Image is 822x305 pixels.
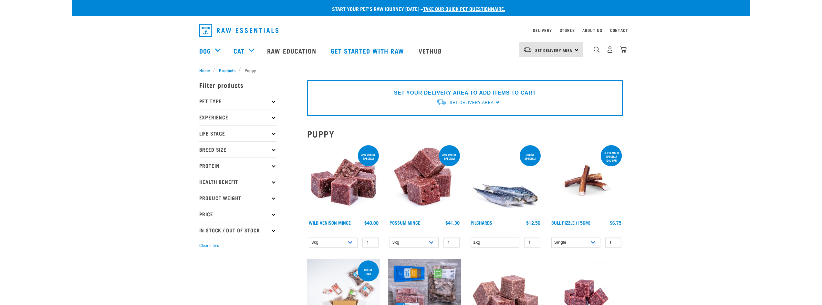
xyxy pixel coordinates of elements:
div: 3kg online special! [439,150,460,163]
a: Pilchards [471,221,492,224]
img: Raw Essentials Logo [199,24,278,37]
div: ONLINE SPECIAL! [520,150,541,163]
button: Clear filters [199,243,219,249]
input: 1 [362,238,379,248]
img: home-icon@2x.png [620,46,627,53]
a: Bull Pizzle (15cm) [551,221,590,224]
input: 1 [443,238,460,248]
img: van-moving.png [523,47,532,53]
a: About Us [582,29,602,31]
p: Life Stage [199,125,277,141]
a: Cat [234,46,245,56]
div: $12.50 [526,220,540,225]
p: Filter products [199,77,277,93]
nav: dropdown navigation [72,38,750,64]
div: Online Only [358,265,379,279]
a: Raw Education [261,38,324,64]
a: Contact [610,29,628,31]
p: SET YOUR DELIVERY AREA TO ADD ITEMS TO CART [394,89,536,97]
span: Set Delivery Area [450,100,494,105]
a: Vethub [412,38,450,64]
p: Experience [199,109,277,125]
div: September special! 10% off! [601,148,622,165]
p: Health Benefit [199,174,277,190]
p: Breed Size [199,141,277,158]
a: Possum Mince [390,221,420,224]
a: Delivery [533,29,552,31]
a: take our quick pet questionnaire. [423,7,505,10]
a: Dog [199,46,211,56]
img: van-moving.png [436,99,446,106]
nav: dropdown navigation [194,21,628,39]
div: $6.75 [610,220,621,225]
input: 1 [605,238,621,248]
a: Wild Venison Mince [309,221,351,224]
p: In Stock / Out Of Stock [199,222,277,238]
span: Home [199,67,210,74]
img: home-icon-1@2x.png [594,46,600,53]
a: Home [199,67,213,74]
div: 3kg online special! [358,150,379,163]
div: $41.30 [445,220,460,225]
p: Product Weight [199,190,277,206]
img: 1102 Possum Mince 01 [388,144,461,217]
img: Pile Of Cubed Wild Venison Mince For Pets [307,144,380,217]
p: Price [199,206,277,222]
img: user.png [607,46,613,53]
a: Stores [560,29,575,31]
input: 1 [524,238,540,248]
span: Products [219,67,235,74]
p: Start your pet’s raw journey [DATE] – [77,5,755,13]
span: Set Delivery Area [535,49,573,51]
img: Bull Pizzle [550,144,623,217]
div: $40.00 [364,220,379,225]
img: Four Whole Pilchards [469,144,542,217]
h2: Puppy [307,129,623,139]
p: Protein [199,158,277,174]
a: Get started with Raw [324,38,412,64]
nav: breadcrumbs [199,67,623,74]
p: Pet Type [199,93,277,109]
a: Products [215,67,239,74]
